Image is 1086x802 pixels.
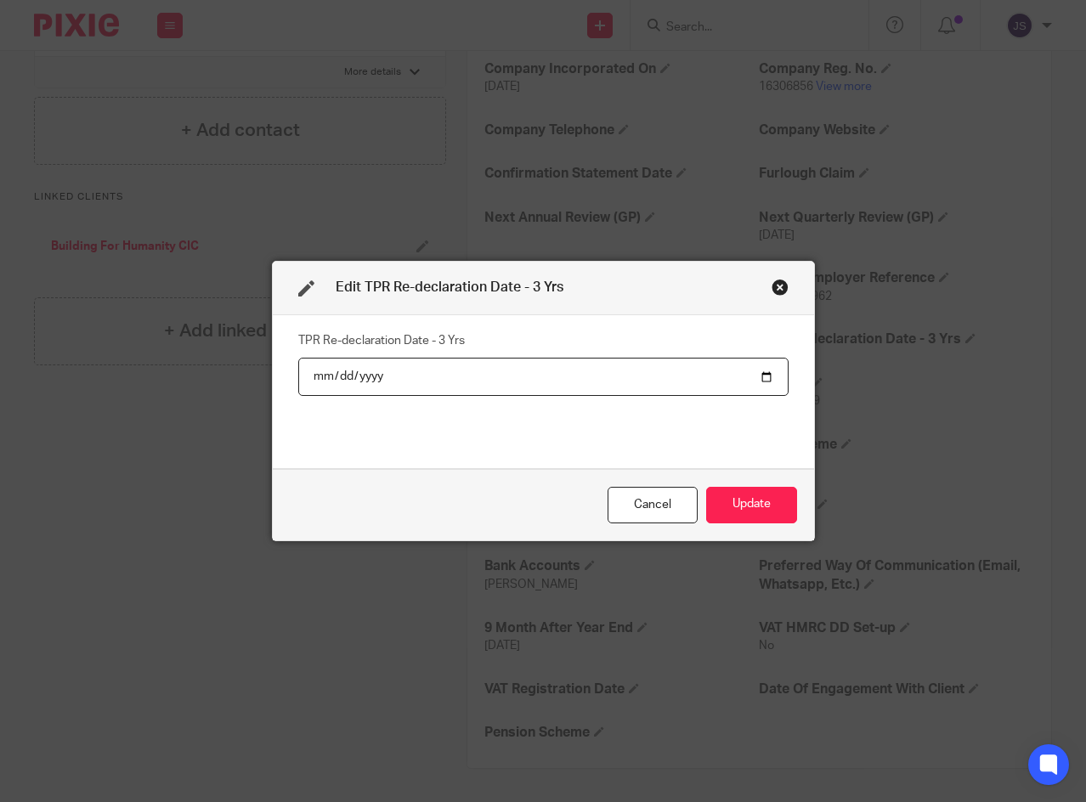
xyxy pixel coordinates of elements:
div: Close this dialog window [772,279,789,296]
button: Update [706,487,797,523]
input: YYYY-MM-DD [298,358,789,396]
div: Close this dialog window [608,487,698,523]
span: Edit TPR Re-declaration Date - 3 Yrs [336,280,563,294]
label: TPR Re-declaration Date - 3 Yrs [298,332,465,349]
